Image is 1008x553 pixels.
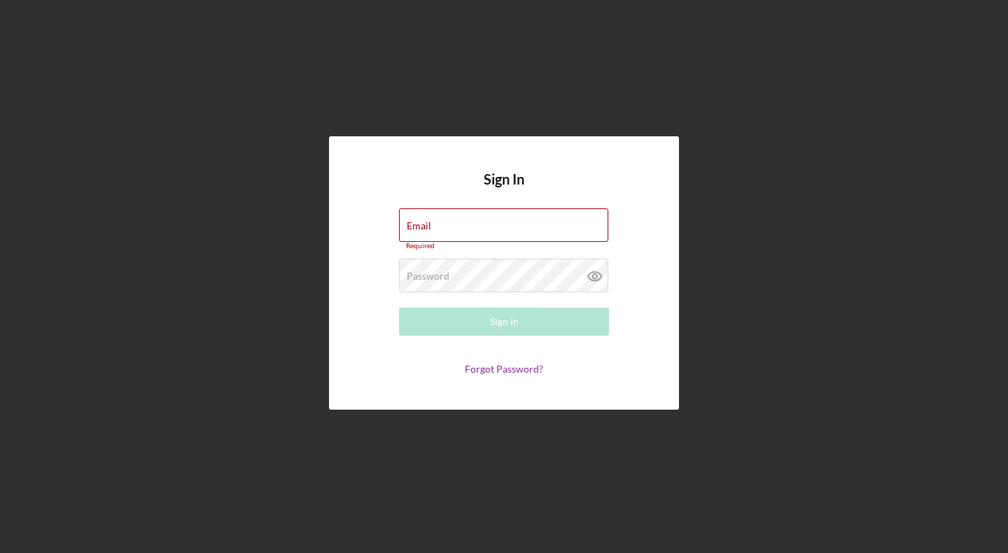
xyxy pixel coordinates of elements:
a: Forgot Password? [465,363,543,375]
button: Sign In [399,308,609,336]
h4: Sign In [484,171,524,208]
label: Email [407,220,431,231]
div: Required [399,242,609,250]
div: Sign In [490,308,519,336]
label: Password [407,271,449,282]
